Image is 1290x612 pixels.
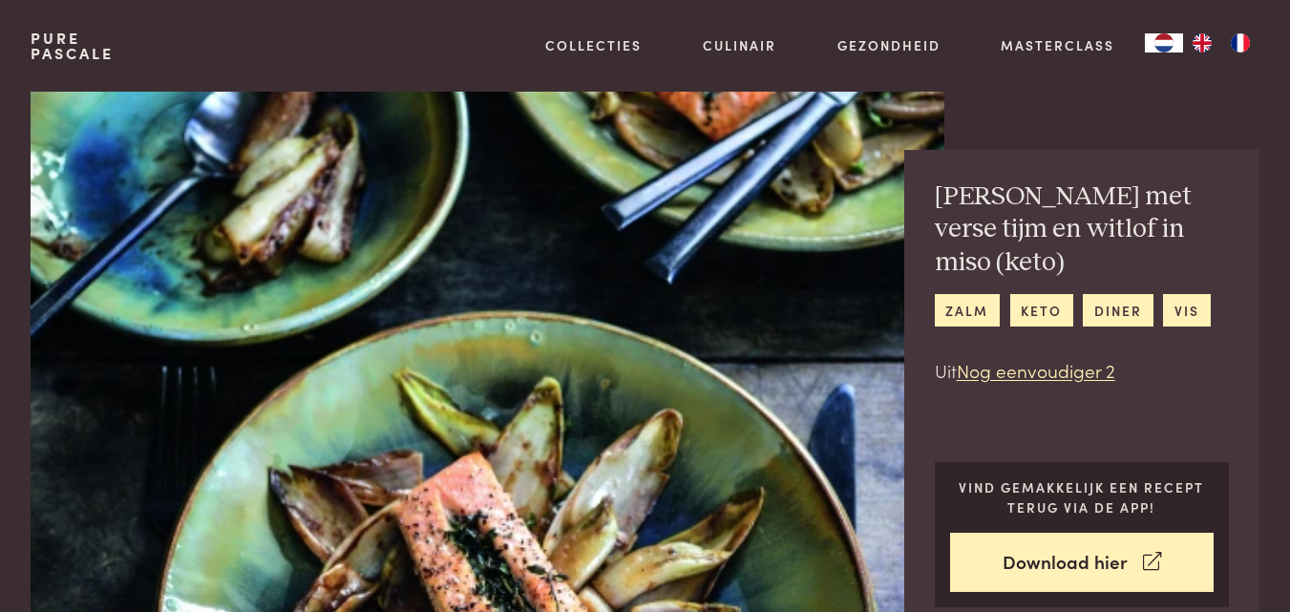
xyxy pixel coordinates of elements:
[935,180,1230,280] h2: [PERSON_NAME] met verse tijm en witlof in miso (keto)
[1145,33,1183,53] a: NL
[935,357,1230,385] p: Uit
[957,357,1115,383] a: Nog eenvoudiger 2
[837,35,941,55] a: Gezondheid
[1001,35,1114,55] a: Masterclass
[545,35,642,55] a: Collecties
[1183,33,1259,53] ul: Language list
[703,35,776,55] a: Culinair
[1010,294,1073,326] a: keto
[1221,33,1259,53] a: FR
[1145,33,1259,53] aside: Language selected: Nederlands
[1145,33,1183,53] div: Language
[1083,294,1153,326] a: diner
[950,533,1215,593] a: Download hier
[935,294,1000,326] a: zalm
[1163,294,1210,326] a: vis
[31,31,114,61] a: PurePascale
[1183,33,1221,53] a: EN
[950,477,1215,517] p: Vind gemakkelijk een recept terug via de app!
